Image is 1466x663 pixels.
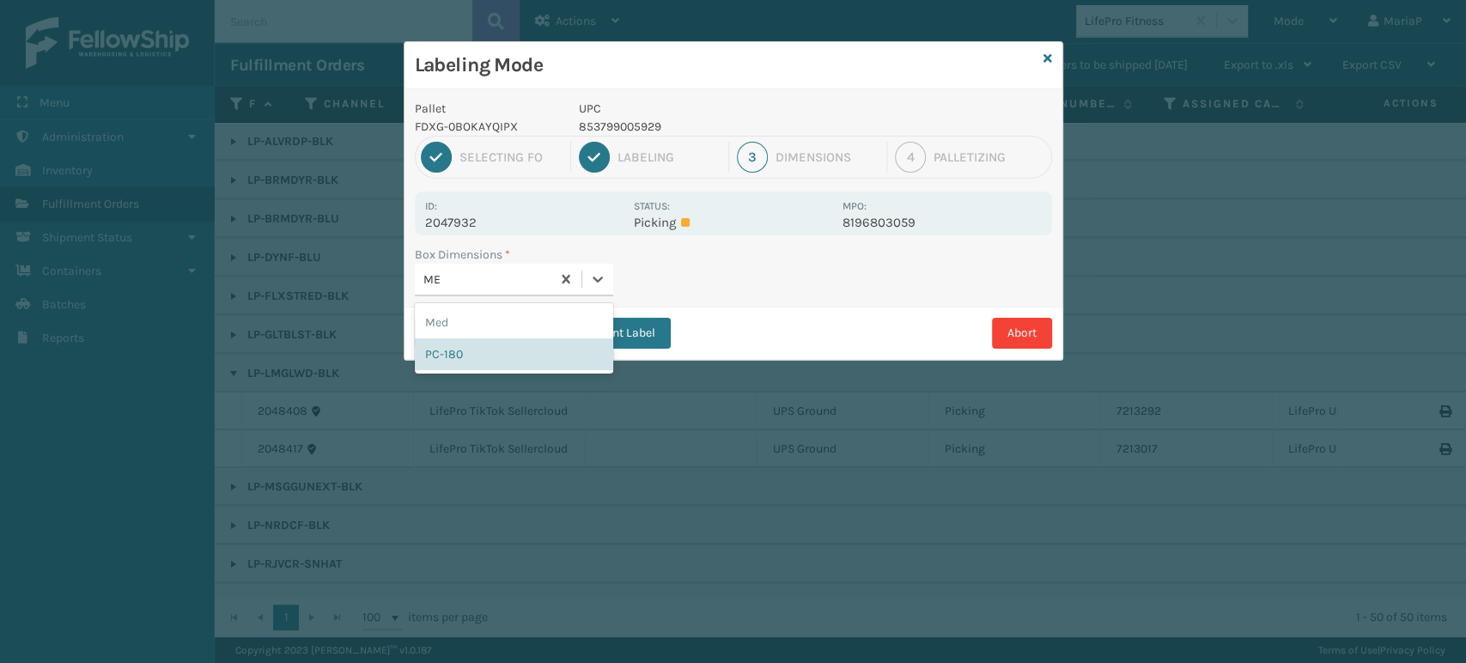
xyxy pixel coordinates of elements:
label: Id: [425,200,437,212]
h3: Labeling Mode [415,52,1037,78]
div: Palletizing [934,149,1045,165]
p: UPC [579,100,832,118]
label: Box Dimensions [415,246,510,264]
div: 4 [895,142,926,173]
p: FDXG-0BOKAYQIPX [415,118,559,136]
div: 2 [579,142,610,173]
p: Picking [634,215,832,230]
div: Selecting FO [459,149,563,165]
div: Dimensions [776,149,879,165]
p: 8196803059 [842,215,1041,230]
div: 1 [421,142,452,173]
div: PC-180 [415,338,613,370]
button: Abort [992,318,1052,349]
div: Labeling [617,149,721,165]
button: Print Label [565,318,671,349]
label: MPO: [842,200,867,212]
label: Status: [634,200,670,212]
div: Med [415,307,613,338]
p: 2047932 [425,215,624,230]
p: Pallet [415,100,559,118]
p: 853799005929 [579,118,832,136]
div: 3 [737,142,768,173]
